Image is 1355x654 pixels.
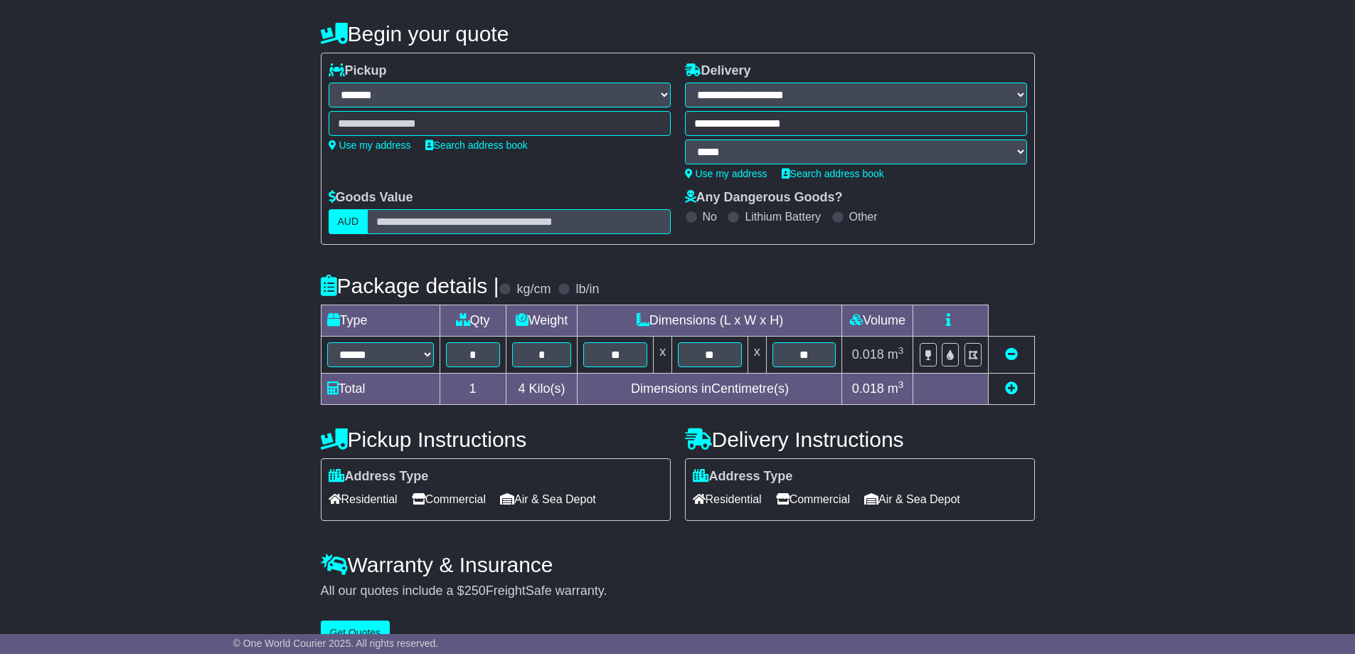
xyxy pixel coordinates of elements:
[464,584,486,598] span: 250
[329,209,368,234] label: AUD
[506,305,578,337] td: Weight
[233,638,439,649] span: © One World Courier 2025. All rights reserved.
[654,337,672,374] td: x
[898,379,904,390] sup: 3
[321,621,390,645] button: Get Quotes
[685,428,1035,451] h4: Delivery Instructions
[321,553,1035,576] h4: Warranty & Insurance
[321,374,440,405] td: Total
[440,374,506,405] td: 1
[329,63,387,79] label: Pickup
[329,190,413,206] label: Goods Value
[852,347,884,362] span: 0.018
[412,488,486,510] span: Commercial
[1005,381,1018,396] a: Add new item
[500,488,596,510] span: Air & Sea Depot
[693,488,762,510] span: Residential
[693,469,793,485] label: Address Type
[329,488,398,510] span: Residential
[703,210,717,223] label: No
[321,584,1035,599] div: All our quotes include a $ FreightSafe warranty.
[685,168,767,179] a: Use my address
[888,381,904,396] span: m
[321,305,440,337] td: Type
[782,168,884,179] a: Search address book
[685,63,751,79] label: Delivery
[516,282,551,297] label: kg/cm
[425,139,528,151] a: Search address book
[776,488,850,510] span: Commercial
[506,374,578,405] td: Kilo(s)
[329,469,429,485] label: Address Type
[321,274,499,297] h4: Package details |
[745,210,821,223] label: Lithium Battery
[888,347,904,362] span: m
[849,210,878,223] label: Other
[578,374,842,405] td: Dimensions in Centimetre(s)
[864,488,960,510] span: Air & Sea Depot
[748,337,766,374] td: x
[329,139,411,151] a: Use my address
[898,345,904,356] sup: 3
[321,22,1035,46] h4: Begin your quote
[578,305,842,337] td: Dimensions (L x W x H)
[321,428,671,451] h4: Pickup Instructions
[575,282,599,297] label: lb/in
[518,381,525,396] span: 4
[440,305,506,337] td: Qty
[842,305,913,337] td: Volume
[1005,347,1018,362] a: Remove this item
[852,381,884,396] span: 0.018
[685,190,843,206] label: Any Dangerous Goods?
